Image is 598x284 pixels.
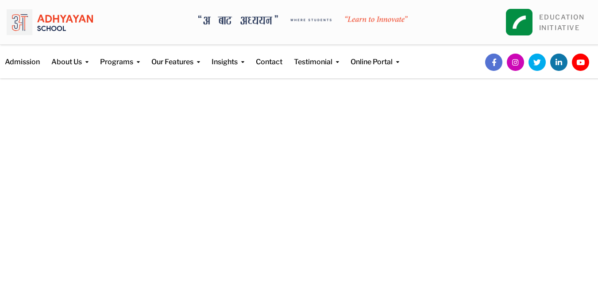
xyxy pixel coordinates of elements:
a: Testimonial [294,45,339,67]
a: Insights [212,45,244,67]
a: Programs [100,45,140,67]
a: Contact [256,45,282,67]
a: Our Features [151,45,200,67]
img: square_leapfrog [506,9,532,35]
a: Online Portal [351,45,399,67]
a: EDUCATIONINITIATIVE [539,13,585,32]
img: logo [7,7,93,38]
img: A Bata Adhyayan where students learn to Innovate [198,15,408,25]
a: About Us [51,45,89,67]
a: Admission [5,45,40,67]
